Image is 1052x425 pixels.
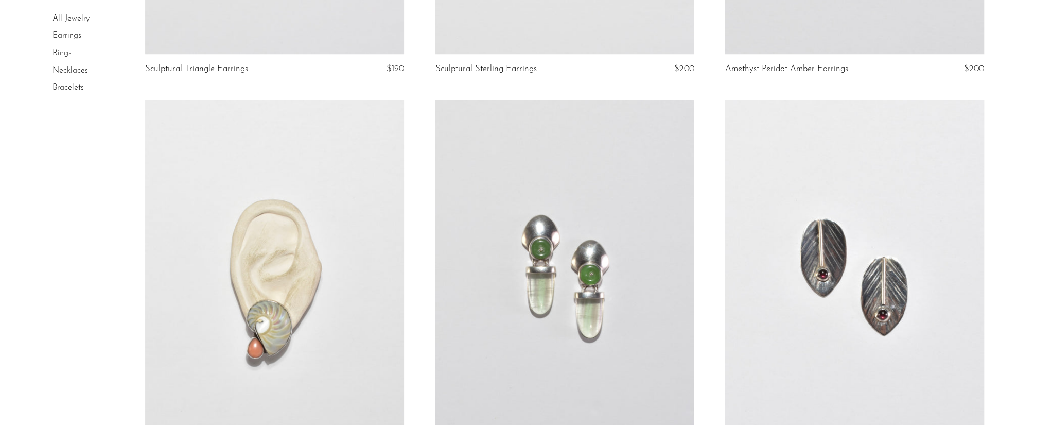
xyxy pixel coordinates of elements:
[725,64,848,74] a: Amethyst Peridot Amber Earrings
[52,83,84,92] a: Bracelets
[435,64,536,74] a: Sculptural Sterling Earrings
[387,64,404,73] span: $190
[145,64,248,74] a: Sculptural Triangle Earrings
[964,64,984,73] span: $200
[52,66,88,75] a: Necklaces
[52,49,72,57] a: Rings
[52,14,90,23] a: All Jewelry
[674,64,694,73] span: $200
[52,32,81,40] a: Earrings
